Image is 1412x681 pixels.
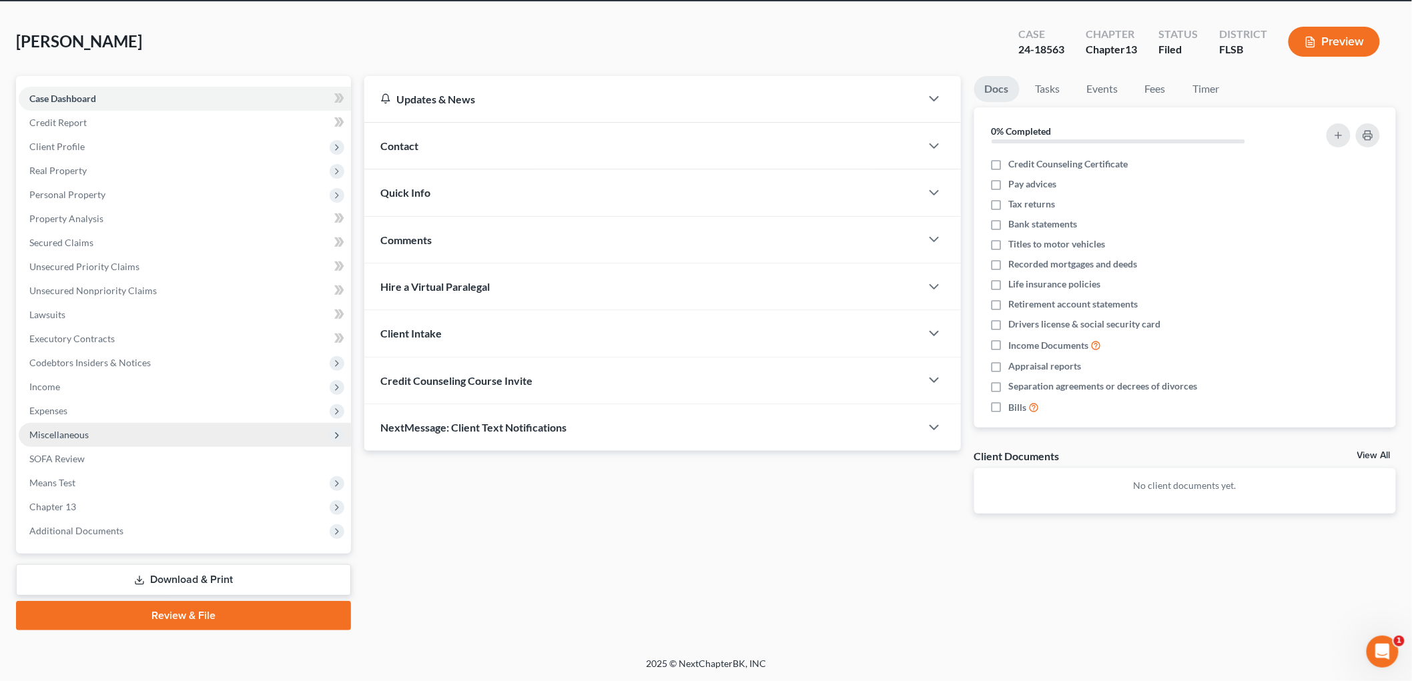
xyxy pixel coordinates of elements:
[1086,27,1137,42] div: Chapter
[1219,42,1267,57] div: FLSB
[1009,277,1101,291] span: Life insurance policies
[326,657,1086,681] div: 2025 © NextChapterBK, INC
[29,261,139,272] span: Unsecured Priority Claims
[19,447,351,471] a: SOFA Review
[1009,217,1078,231] span: Bank statements
[380,92,905,106] div: Updates & News
[29,93,96,104] span: Case Dashboard
[19,111,351,135] a: Credit Report
[1009,297,1138,311] span: Retirement account statements
[29,285,157,296] span: Unsecured Nonpriority Claims
[29,309,65,320] span: Lawsuits
[19,255,351,279] a: Unsecured Priority Claims
[1009,360,1082,373] span: Appraisal reports
[19,327,351,351] a: Executory Contracts
[1009,317,1161,331] span: Drivers license & social security card
[1134,76,1177,102] a: Fees
[19,207,351,231] a: Property Analysis
[1009,177,1057,191] span: Pay advices
[19,279,351,303] a: Unsecured Nonpriority Claims
[1086,42,1137,57] div: Chapter
[985,479,1386,492] p: No client documents yet.
[19,303,351,327] a: Lawsuits
[29,213,103,224] span: Property Analysis
[29,333,115,344] span: Executory Contracts
[1009,339,1089,352] span: Income Documents
[1018,42,1064,57] div: 24-18563
[1009,380,1198,393] span: Separation agreements or decrees of divorces
[29,501,76,512] span: Chapter 13
[380,374,533,387] span: Credit Counseling Course Invite
[380,139,418,152] span: Contact
[974,76,1020,102] a: Docs
[16,601,351,630] a: Review & File
[992,125,1052,137] strong: 0% Completed
[16,31,142,51] span: [PERSON_NAME]
[29,237,93,248] span: Secured Claims
[1289,27,1380,57] button: Preview
[1158,42,1198,57] div: Filed
[1025,76,1071,102] a: Tasks
[1009,157,1128,171] span: Credit Counseling Certificate
[1009,197,1056,211] span: Tax returns
[380,233,432,246] span: Comments
[29,189,105,200] span: Personal Property
[380,280,490,293] span: Hire a Virtual Paralegal
[1009,401,1027,414] span: Bills
[380,327,442,339] span: Client Intake
[380,186,430,199] span: Quick Info
[29,453,85,464] span: SOFA Review
[29,429,89,440] span: Miscellaneous
[1357,451,1391,460] a: View All
[29,405,67,416] span: Expenses
[974,449,1060,463] div: Client Documents
[29,357,151,368] span: Codebtors Insiders & Notices
[1182,76,1230,102] a: Timer
[1125,43,1137,55] span: 13
[19,231,351,255] a: Secured Claims
[29,165,87,176] span: Real Property
[1009,257,1138,271] span: Recorded mortgages and deeds
[1158,27,1198,42] div: Status
[1219,27,1267,42] div: District
[29,117,87,128] span: Credit Report
[16,564,351,596] a: Download & Print
[1394,636,1405,646] span: 1
[19,87,351,111] a: Case Dashboard
[1076,76,1129,102] a: Events
[29,477,75,488] span: Means Test
[29,525,123,536] span: Additional Documents
[1018,27,1064,42] div: Case
[380,421,567,434] span: NextMessage: Client Text Notifications
[1009,237,1106,251] span: Titles to motor vehicles
[29,141,85,152] span: Client Profile
[1367,636,1399,668] iframe: Intercom live chat
[29,381,60,392] span: Income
